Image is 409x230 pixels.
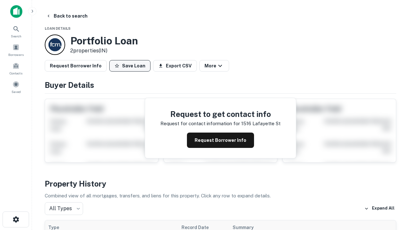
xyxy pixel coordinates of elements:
button: Back to search [43,10,90,22]
button: Expand All [363,204,396,213]
div: All Types [45,202,83,215]
h4: Request to get contact info [160,108,281,120]
a: Contacts [2,60,30,77]
button: More [199,60,229,72]
span: Loan Details [45,27,71,30]
p: 1516 lafayette st [241,120,281,127]
button: Export CSV [153,60,197,72]
button: Request Borrower Info [45,60,107,72]
img: capitalize-icon.png [10,5,22,18]
h4: Buyer Details [45,79,396,91]
button: Request Borrower Info [187,133,254,148]
p: 2 properties (IN) [70,47,138,55]
h4: Property History [45,178,396,189]
span: Saved [12,89,21,94]
span: Borrowers [8,52,24,57]
h3: Portfolio Loan [70,35,138,47]
button: Save Loan [109,60,150,72]
a: Borrowers [2,41,30,58]
p: Request for contact information for [160,120,240,127]
iframe: Chat Widget [377,158,409,189]
span: Contacts [10,71,22,76]
span: Search [11,34,21,39]
p: Combined view of all mortgages, transfers, and liens for this property. Click any row to expand d... [45,192,396,200]
a: Saved [2,78,30,96]
a: Search [2,23,30,40]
